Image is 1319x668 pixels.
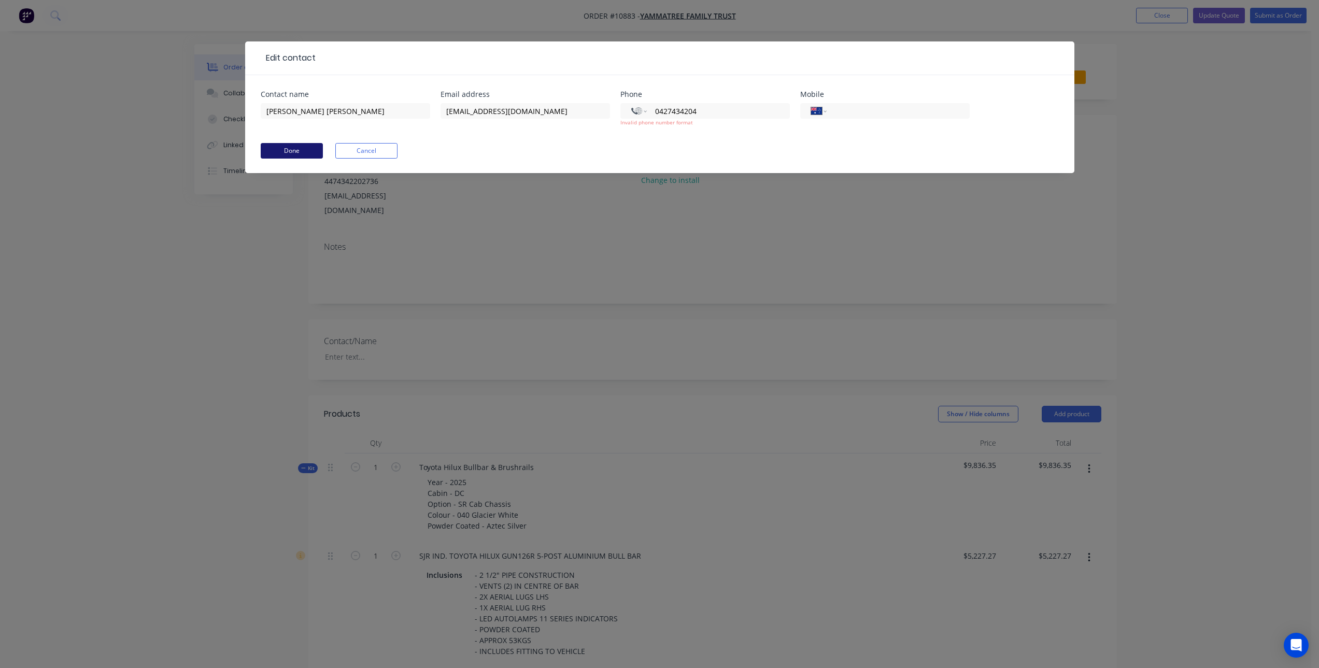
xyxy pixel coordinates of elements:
[261,52,316,64] div: Edit contact
[800,91,970,98] div: Mobile
[335,143,398,159] button: Cancel
[261,91,430,98] div: Contact name
[441,91,610,98] div: Email address
[620,119,790,126] div: Invalid phone number format
[1284,633,1309,658] div: Open Intercom Messenger
[261,143,323,159] button: Done
[620,91,790,98] div: Phone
